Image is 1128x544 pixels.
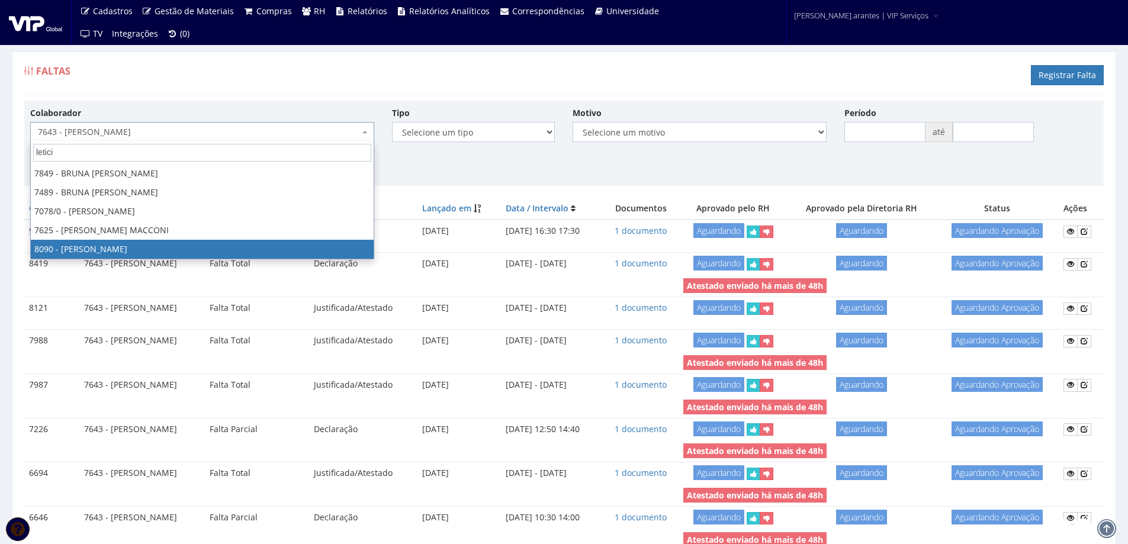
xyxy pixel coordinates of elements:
span: Aguardando Aprovação [952,510,1043,524]
span: Aguardando [836,510,887,524]
span: Aguardando [693,377,744,392]
a: 1 documento [615,423,667,434]
th: Status [936,198,1059,220]
span: Faltas [36,65,70,78]
strong: Atestado enviado há mais de 48h [687,401,823,413]
span: Cadastros [93,5,133,17]
strong: Atestado enviado há mais de 48h [687,490,823,501]
span: Integrações [112,28,158,39]
td: Falta Parcial [205,507,309,529]
strong: Atestado enviado há mais de 48h [687,357,823,368]
span: Aguardando [836,223,887,238]
th: Aprovado pelo RH [679,198,788,220]
span: Universidade [606,5,659,17]
td: [DATE] [417,462,501,485]
span: Aguardando Aprovação [952,421,1043,436]
td: 7988 [24,329,79,352]
li: 8090 - [PERSON_NAME] [31,240,374,259]
a: 1 documento [615,379,667,390]
td: [DATE] - [DATE] [501,253,603,275]
span: Compras [256,5,292,17]
span: Aguardando [836,421,887,436]
a: Integrações [107,22,163,45]
span: Aguardando [693,421,744,436]
span: (0) [180,28,189,39]
td: 7643 - [PERSON_NAME] [79,253,205,275]
a: Data / Intervalo [506,202,568,214]
td: Falta Parcial [205,418,309,440]
span: Aguardando [836,377,887,392]
td: [DATE] 10:30 14:00 [501,507,603,529]
td: Falta Total [205,297,309,320]
span: RH [314,5,325,17]
span: Aguardando [693,333,744,347]
td: [DATE] [417,297,501,320]
th: Ações [1059,198,1104,220]
span: Aguardando [693,223,744,238]
span: Aguardando [693,256,744,271]
td: Declaração [309,507,417,529]
span: Aguardando Aprovação [952,465,1043,480]
td: 6646 [24,507,79,529]
label: Motivo [573,107,602,119]
span: Aguardando [693,465,744,480]
span: Aguardando [836,300,887,315]
td: [DATE] 16:30 17:30 [501,220,603,243]
span: Aguardando Aprovação [952,300,1043,315]
span: Relatórios [348,5,387,17]
a: Registrar Falta [1031,65,1104,85]
td: [DATE] - [DATE] [501,329,603,352]
a: TV [75,22,107,45]
li: 7078/0 - [PERSON_NAME] [31,202,374,221]
td: 7643 - [PERSON_NAME] [79,297,205,320]
td: 9256 [24,220,79,243]
span: Relatórios Analíticos [409,5,490,17]
td: 8419 [24,253,79,275]
li: 7489 - BRUNA [PERSON_NAME] [31,183,374,202]
strong: Atestado enviado há mais de 48h [687,280,823,291]
a: 1 documento [615,257,667,269]
span: Aguardando Aprovação [952,333,1043,347]
td: 7643 - [PERSON_NAME] [79,374,205,396]
td: 7643 - [PERSON_NAME] [79,462,205,485]
a: 1 documento [615,511,667,523]
strong: Atestado enviado há mais de 48h [687,445,823,456]
label: Período [844,107,876,119]
a: 1 documento [615,225,667,236]
td: [DATE] [417,507,501,529]
img: logo [9,14,62,31]
td: Falta Total [205,329,309,352]
td: Falta Total [205,374,309,396]
td: Justificada/Atestado [309,329,417,352]
a: 1 documento [615,302,667,313]
span: Aguardando [693,510,744,524]
a: 1 documento [615,334,667,346]
td: Justificada/Atestado [309,297,417,320]
td: Declaração [309,253,417,275]
span: 7643 - LEONARDO LUIZ DO NASCIMENTO BASILIO [30,122,374,142]
td: [DATE] [417,418,501,440]
td: 8121 [24,297,79,320]
span: Aguardando [836,333,887,347]
label: Colaborador [30,107,81,119]
th: Documentos [603,198,679,220]
td: 7643 - [PERSON_NAME] [79,329,205,352]
span: Aguardando [836,256,887,271]
a: (0) [163,22,195,45]
span: Gestão de Materiais [155,5,234,17]
span: Aguardando Aprovação [952,377,1043,392]
td: [DATE] [417,374,501,396]
td: [DATE] [417,253,501,275]
a: Lançado em [422,202,471,214]
th: Aprovado pela Diretoria RH [788,198,936,220]
span: 7643 - LEONARDO LUIZ DO NASCIMENTO BASILIO [38,126,359,138]
a: 1 documento [615,467,667,478]
span: Aguardando [693,300,744,315]
td: 6694 [24,462,79,485]
li: 7625 - [PERSON_NAME] MACCONI [31,221,374,240]
span: Aguardando [836,465,887,480]
td: [DATE] [417,329,501,352]
td: [DATE] - [DATE] [501,462,603,485]
td: 7643 - [PERSON_NAME] [79,507,205,529]
td: [DATE] - [DATE] [501,297,603,320]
